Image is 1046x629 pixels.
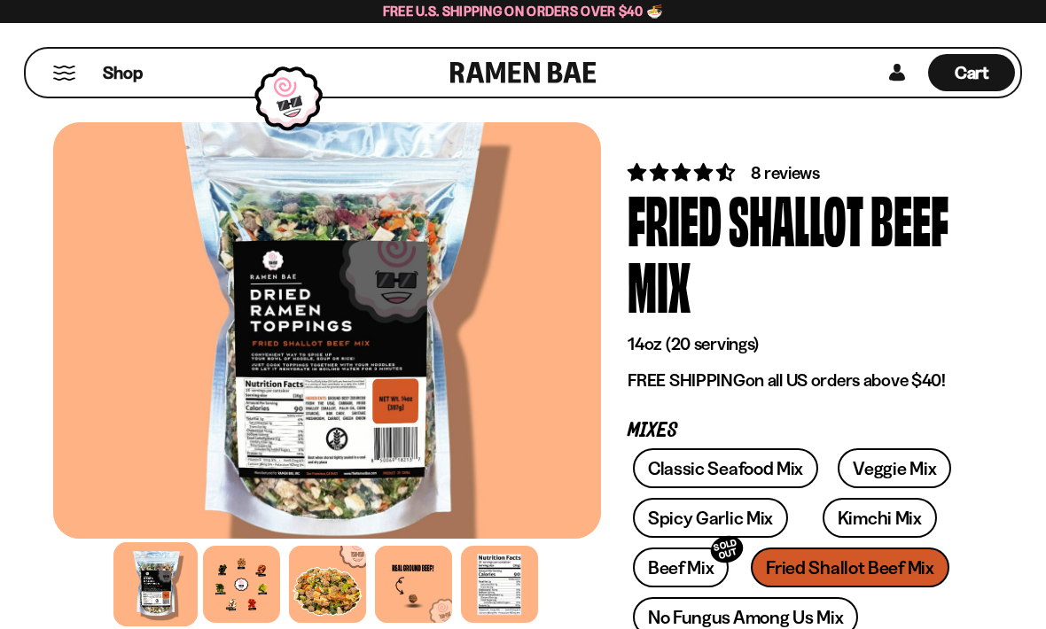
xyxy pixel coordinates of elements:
a: Beef MixSOLD OUT [633,547,730,587]
span: 8 reviews [751,162,820,183]
span: Cart [955,62,989,83]
div: Mix [628,252,691,318]
a: Classic Seafood Mix [633,448,818,488]
strong: FREE SHIPPING [628,369,745,391]
a: Shop [103,54,143,91]
div: SOLD OUT [708,532,747,567]
a: Spicy Garlic Mix [633,498,788,538]
a: Cart [928,49,1015,97]
p: 14oz (20 servings) [628,333,966,355]
div: Beef [870,185,948,252]
a: Veggie Mix [838,448,951,488]
span: Shop [103,61,143,85]
button: Mobile Menu Trigger [52,66,76,81]
p: on all US orders above $40! [628,369,966,392]
div: Fried [628,185,722,252]
a: Kimchi Mix [823,498,937,538]
span: 4.62 stars [628,161,738,183]
span: Free U.S. Shipping on Orders over $40 🍜 [383,3,664,19]
p: Mixes [628,423,966,439]
div: Shallot [729,185,863,252]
